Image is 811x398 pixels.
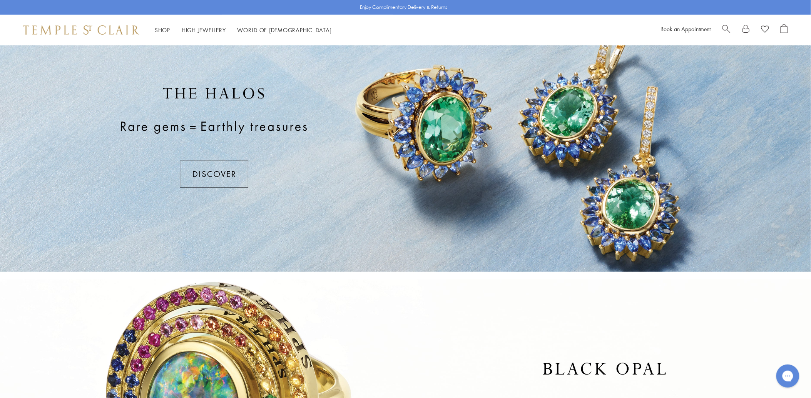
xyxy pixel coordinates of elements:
a: High JewelleryHigh Jewellery [182,26,226,34]
a: World of [DEMOGRAPHIC_DATA]World of [DEMOGRAPHIC_DATA] [237,26,332,34]
a: ShopShop [155,26,170,34]
a: Search [722,24,731,36]
img: Temple St. Clair [23,25,139,35]
p: Enjoy Complimentary Delivery & Returns [360,3,447,11]
a: View Wishlist [761,24,769,36]
a: Open Shopping Bag [781,24,788,36]
a: Book an Appointment [661,25,711,33]
iframe: Gorgias live chat messenger [773,362,803,390]
nav: Main navigation [155,25,332,35]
